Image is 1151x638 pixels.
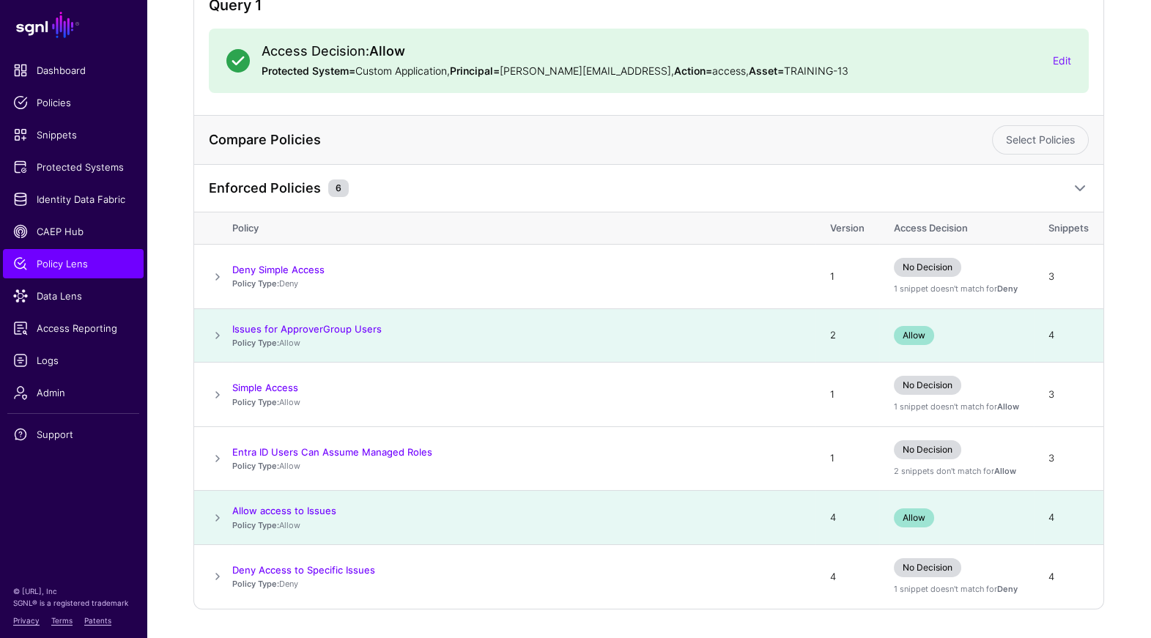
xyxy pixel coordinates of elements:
[1034,308,1103,363] td: 4
[232,520,279,530] strong: Policy Type:
[3,185,144,214] a: Identity Data Fabric
[997,401,1019,412] strong: Allow
[1034,363,1103,427] td: 3
[262,64,355,77] strong: Protected System=
[815,491,879,545] td: 4
[13,192,133,207] span: Identity Data Fabric
[3,346,144,375] a: Logs
[232,212,815,245] th: Policy
[815,363,879,427] td: 1
[13,63,133,78] span: Dashboard
[232,278,801,290] p: Deny
[232,382,298,393] a: Simple Access
[232,564,375,576] a: Deny Access to Specific Issues
[232,337,801,349] p: Allow
[232,505,336,516] a: Allow access to Issues
[3,249,144,278] a: Policy Lens
[13,224,133,239] span: CAEP Hub
[894,401,1019,413] div: 1 snippet doesn't match for
[51,616,73,625] a: Terms
[13,289,133,303] span: Data Lens
[9,9,138,41] a: SGNL
[13,585,133,597] p: © [URL], Inc
[13,427,133,442] span: Support
[3,88,144,117] a: Policies
[232,396,801,409] p: Allow
[3,56,144,85] a: Dashboard
[450,64,500,77] strong: Principal=
[232,278,279,289] strong: Policy Type:
[232,397,279,407] strong: Policy Type:
[232,578,801,590] p: Deny
[3,281,144,311] a: Data Lens
[1034,545,1103,609] td: 4
[84,616,111,625] a: Patents
[13,597,133,609] p: SGNL® is a registered trademark
[3,120,144,149] a: Snippets
[815,426,879,491] td: 1
[209,132,980,148] h4: Compare Policies
[13,127,133,142] span: Snippets
[1034,426,1103,491] td: 3
[3,152,144,182] a: Protected Systems
[262,63,1041,78] p: Custom Application, [PERSON_NAME][EMAIL_ADDRESS] , access , TRAINING-13
[815,545,879,609] td: 4
[894,440,961,459] span: No Decision
[997,283,1018,294] strong: Deny
[13,353,133,368] span: Logs
[1034,491,1103,545] td: 4
[815,308,879,363] td: 2
[994,466,1016,476] strong: Allow
[749,64,784,77] strong: Asset=
[13,616,40,625] a: Privacy
[992,125,1089,155] a: Select Policies
[232,579,279,589] strong: Policy Type:
[232,446,432,458] a: Entra ID Users Can Assume Managed Roles
[3,378,144,407] a: Admin
[232,264,325,275] a: Deny Simple Access
[674,64,712,77] strong: Action=
[232,323,382,335] a: Issues for ApproverGroup Users
[369,43,405,59] strong: Allow
[3,217,144,246] a: CAEP Hub
[894,258,961,277] span: No Decision
[815,245,879,309] td: 1
[3,314,144,343] a: Access Reporting
[815,212,879,245] th: Version
[1034,245,1103,309] td: 3
[209,180,321,196] h4: Enforced Policies
[13,160,133,174] span: Protected Systems
[894,508,934,527] span: Allow
[894,465,1019,478] div: 2 snippets don't match for
[894,583,1019,596] div: 1 snippet doesn't match for
[262,43,1041,59] h2: Access Decision:
[1053,54,1071,67] a: Edit
[13,95,133,110] span: Policies
[894,558,961,577] span: No Decision
[232,460,801,472] p: Allow
[13,256,133,271] span: Policy Lens
[232,519,801,532] p: Allow
[879,212,1034,245] th: Access Decision
[894,326,934,345] span: Allow
[1034,212,1103,245] th: Snippets
[232,338,279,348] strong: Policy Type:
[328,179,349,197] small: 6
[894,376,961,395] span: No Decision
[13,385,133,400] span: Admin
[997,584,1018,594] strong: Deny
[13,321,133,335] span: Access Reporting
[894,283,1019,295] div: 1 snippet doesn't match for
[232,461,279,471] strong: Policy Type:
